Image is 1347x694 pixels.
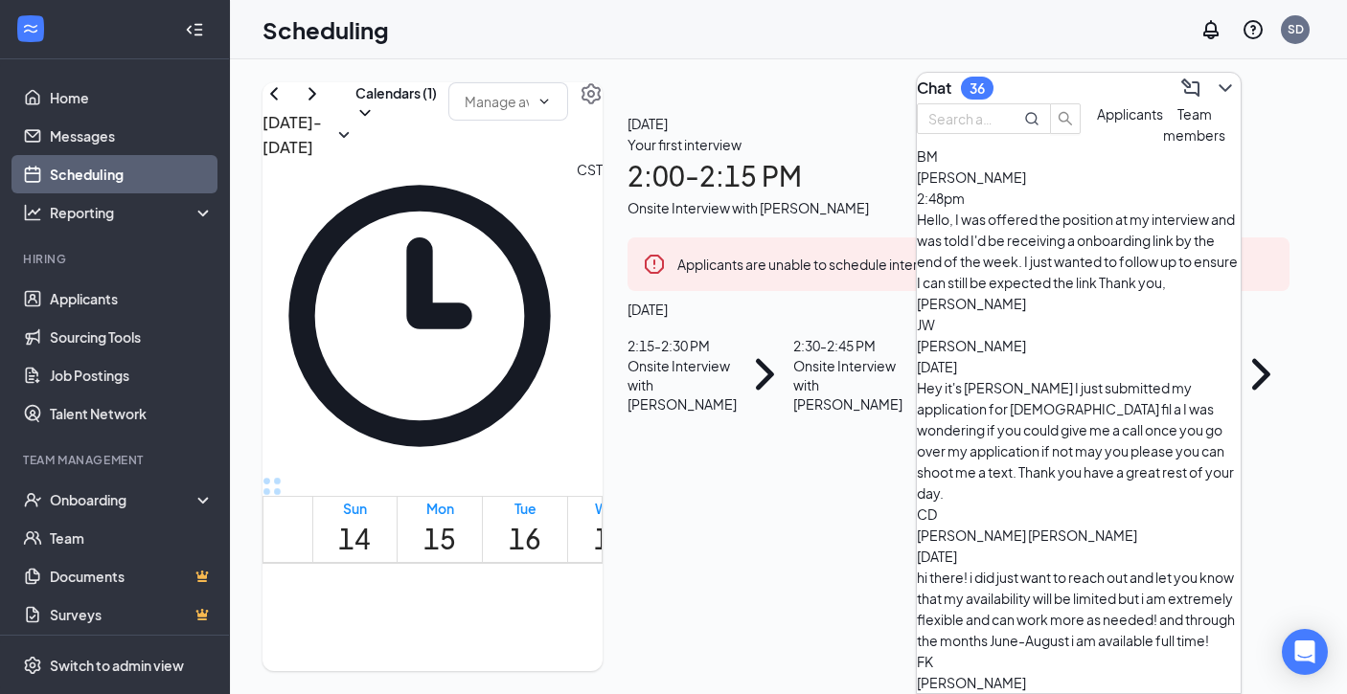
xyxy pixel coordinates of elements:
span: [PERSON_NAME] [917,168,1026,186]
svg: Collapse [185,20,204,39]
a: Messages [50,117,214,155]
a: September 16, 2025 [505,497,545,562]
div: Tue [509,499,541,518]
div: Open Intercom Messenger [1282,629,1328,675]
div: JW [917,314,1241,335]
div: Applicants are unable to schedule interviews until you set up your availability. [677,253,1148,274]
div: BM [917,146,1241,167]
div: Onsite Interview with [PERSON_NAME] [628,356,737,414]
svg: ChevronLeft [263,82,285,105]
input: Search applicant [928,108,997,129]
a: Scheduling [50,155,214,193]
div: [DATE] [628,299,1290,320]
a: Sourcing Tools [50,318,214,356]
span: [PERSON_NAME] [917,337,1026,354]
span: Applicants [1097,105,1163,123]
svg: ChevronRight [902,335,959,414]
svg: Error [643,253,666,276]
svg: WorkstreamLogo [21,19,40,38]
div: Hiring [23,251,210,267]
svg: ChevronRight [1233,335,1290,414]
svg: ChevronDown [537,94,552,109]
div: Mon [423,499,456,518]
div: Onsite Interview with [PERSON_NAME] [793,356,902,414]
a: Talent Network [50,394,214,433]
span: 2:48pm [917,190,965,207]
a: September 15, 2025 [420,497,460,562]
div: Team Management [23,452,210,468]
span: [DATE] [917,358,957,375]
div: Switch to admin view [50,656,184,675]
h1: 16 [509,518,541,560]
svg: ComposeMessage [1179,77,1202,100]
a: September 14, 2025 [334,497,375,562]
span: [PERSON_NAME] [917,674,1026,691]
input: Manage availability [465,91,529,112]
div: FK [917,651,1241,672]
a: DocumentsCrown [50,557,214,595]
h1: Scheduling [263,13,389,46]
svg: MagnifyingGlass [1024,111,1039,126]
div: 2:30 - 2:45 PM [793,335,902,356]
a: Applicants [50,280,214,318]
button: search [1050,103,1081,134]
svg: Settings [23,656,42,675]
svg: ChevronRight [737,335,793,414]
svg: Clock [263,159,577,473]
svg: ChevronDown [1214,77,1237,100]
a: Settings [580,82,603,159]
h1: 2:00 - 2:15 PM [628,155,1290,197]
span: search [1051,111,1080,126]
svg: UserCheck [23,490,42,509]
svg: SmallChevronDown [332,123,355,146]
svg: QuestionInfo [1242,18,1265,41]
div: Your first interview [628,134,1290,155]
h1: 14 [338,518,371,560]
div: Sun [338,499,371,518]
div: Hey it's [PERSON_NAME] I just submitted my application for [DEMOGRAPHIC_DATA] fil a I was wonderi... [917,377,1241,504]
h3: [DATE] - [DATE] [263,110,332,159]
h1: 17 [594,518,627,560]
div: Reporting [50,203,215,222]
svg: ChevronDown [355,103,375,123]
div: hi there! i did just want to reach out and let you know that my availability will be limited but ... [917,567,1241,651]
button: ChevronDown [1210,73,1241,103]
button: Calendars (1)ChevronDown [355,82,437,123]
span: CST [577,159,603,473]
h3: Chat [917,78,951,99]
span: Team members [1163,105,1225,144]
div: SD [1288,21,1304,37]
svg: Settings [580,82,603,105]
h1: 15 [423,518,456,560]
span: [PERSON_NAME] [PERSON_NAME] [917,526,1137,544]
div: Wed [594,499,627,518]
a: SurveysCrown [50,595,214,634]
span: [DATE] [628,113,1290,134]
span: [DATE] [917,548,957,565]
div: CD [917,504,1241,525]
a: Job Postings [50,356,214,394]
svg: ChevronRight [301,82,324,105]
div: Onsite Interview with [PERSON_NAME] [628,197,1290,218]
a: September 17, 2025 [590,497,630,562]
a: Team [50,519,214,557]
div: Onboarding [50,490,197,509]
div: Hello, I was offered the position at my interview and was told I'd be receiving a onboarding link... [917,209,1241,314]
svg: Notifications [1199,18,1222,41]
svg: Analysis [23,203,42,222]
div: 36 [970,80,985,97]
div: 2:15 - 2:30 PM [628,335,737,356]
a: Home [50,78,214,117]
button: ComposeMessage [1176,73,1206,103]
